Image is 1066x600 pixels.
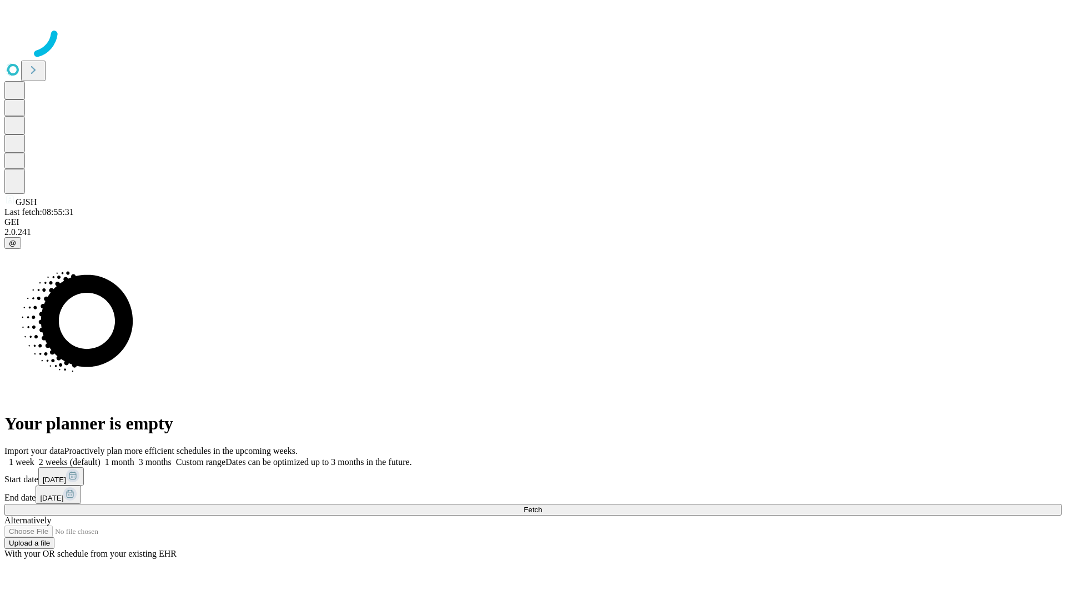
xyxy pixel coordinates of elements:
[4,227,1062,237] div: 2.0.241
[105,457,134,467] span: 1 month
[4,486,1062,504] div: End date
[4,467,1062,486] div: Start date
[16,197,37,207] span: GJSH
[176,457,225,467] span: Custom range
[524,506,542,514] span: Fetch
[38,467,84,486] button: [DATE]
[139,457,172,467] span: 3 months
[4,207,74,217] span: Last fetch: 08:55:31
[4,237,21,249] button: @
[39,457,100,467] span: 2 weeks (default)
[225,457,411,467] span: Dates can be optimized up to 3 months in the future.
[4,549,177,558] span: With your OR schedule from your existing EHR
[4,504,1062,516] button: Fetch
[36,486,81,504] button: [DATE]
[40,494,63,502] span: [DATE]
[4,413,1062,434] h1: Your planner is empty
[4,516,51,525] span: Alternatively
[9,457,34,467] span: 1 week
[9,239,17,247] span: @
[4,217,1062,227] div: GEI
[4,537,54,549] button: Upload a file
[64,446,298,456] span: Proactively plan more efficient schedules in the upcoming weeks.
[43,476,66,484] span: [DATE]
[4,446,64,456] span: Import your data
